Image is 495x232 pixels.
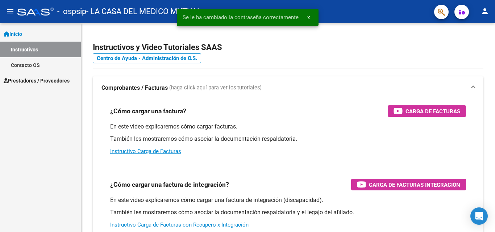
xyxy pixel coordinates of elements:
mat-icon: person [481,7,489,16]
a: Instructivo Carga de Facturas [110,148,181,155]
span: Carga de Facturas [405,107,460,116]
span: Inicio [4,30,22,38]
p: También les mostraremos cómo asociar la documentación respaldatoria y el legajo del afiliado. [110,208,466,216]
p: En este video explicaremos cómo cargar una factura de integración (discapacidad). [110,196,466,204]
div: Open Intercom Messenger [470,207,488,225]
p: También les mostraremos cómo asociar la documentación respaldatoria. [110,135,466,143]
span: - LA CASA DEL MEDICO MUTUAL [86,4,201,20]
span: Carga de Facturas Integración [369,180,460,189]
span: x [307,14,310,21]
a: Instructivo Carga de Facturas con Recupero x Integración [110,222,249,228]
h3: ¿Cómo cargar una factura de integración? [110,180,229,190]
strong: Comprobantes / Facturas [101,84,168,92]
h2: Instructivos y Video Tutoriales SAAS [93,41,483,54]
mat-icon: menu [6,7,14,16]
button: x [301,11,316,24]
button: Carga de Facturas [388,105,466,117]
span: - ospsip [57,4,86,20]
mat-expansion-panel-header: Comprobantes / Facturas (haga click aquí para ver los tutoriales) [93,76,483,100]
p: En este video explicaremos cómo cargar facturas. [110,123,466,131]
h3: ¿Cómo cargar una factura? [110,106,186,116]
span: Se le ha cambiado la contraseña correctamente [183,14,299,21]
button: Carga de Facturas Integración [351,179,466,190]
span: Prestadores / Proveedores [4,77,70,85]
span: (haga click aquí para ver los tutoriales) [169,84,262,92]
a: Centro de Ayuda - Administración de O.S. [93,53,201,63]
